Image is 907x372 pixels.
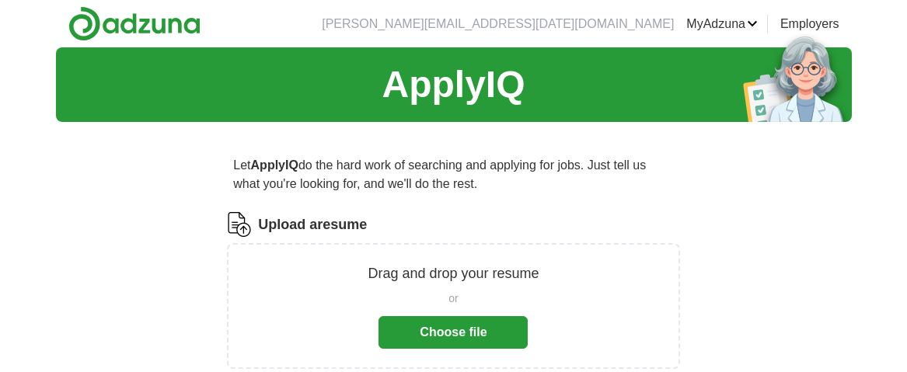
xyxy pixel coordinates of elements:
button: Choose file [378,316,528,349]
li: [PERSON_NAME][EMAIL_ADDRESS][DATE][DOMAIN_NAME] [322,15,674,33]
p: Drag and drop your resume [368,263,539,284]
strong: ApplyIQ [251,158,298,172]
h1: ApplyIQ [382,57,525,113]
a: MyAdzuna [686,15,758,33]
p: Let do the hard work of searching and applying for jobs. Just tell us what you're looking for, an... [227,150,679,200]
label: Upload a resume [258,214,367,235]
img: Adzuna logo [68,6,201,41]
span: or [448,290,458,307]
a: Employers [780,15,839,33]
img: CV Icon [227,212,252,237]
